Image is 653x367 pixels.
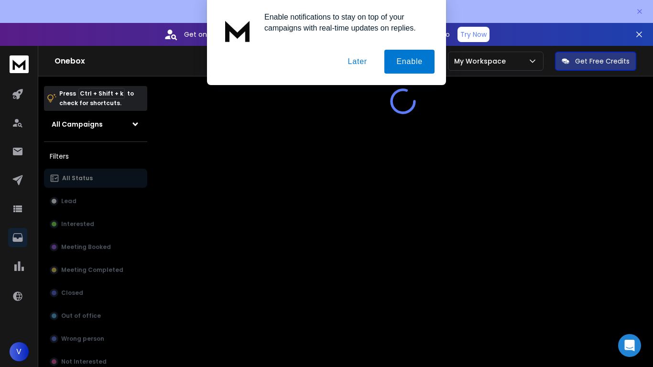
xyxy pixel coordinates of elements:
h1: All Campaigns [52,119,103,129]
button: V [10,342,29,361]
span: Ctrl + Shift + k [78,88,125,99]
button: Enable [384,50,435,74]
div: Enable notifications to stay on top of your campaigns with real-time updates on replies. [257,11,435,33]
h3: Filters [44,150,147,163]
div: Open Intercom Messenger [618,334,641,357]
img: notification icon [218,11,257,50]
p: Press to check for shortcuts. [59,89,134,108]
button: All Campaigns [44,115,147,134]
button: Later [336,50,379,74]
